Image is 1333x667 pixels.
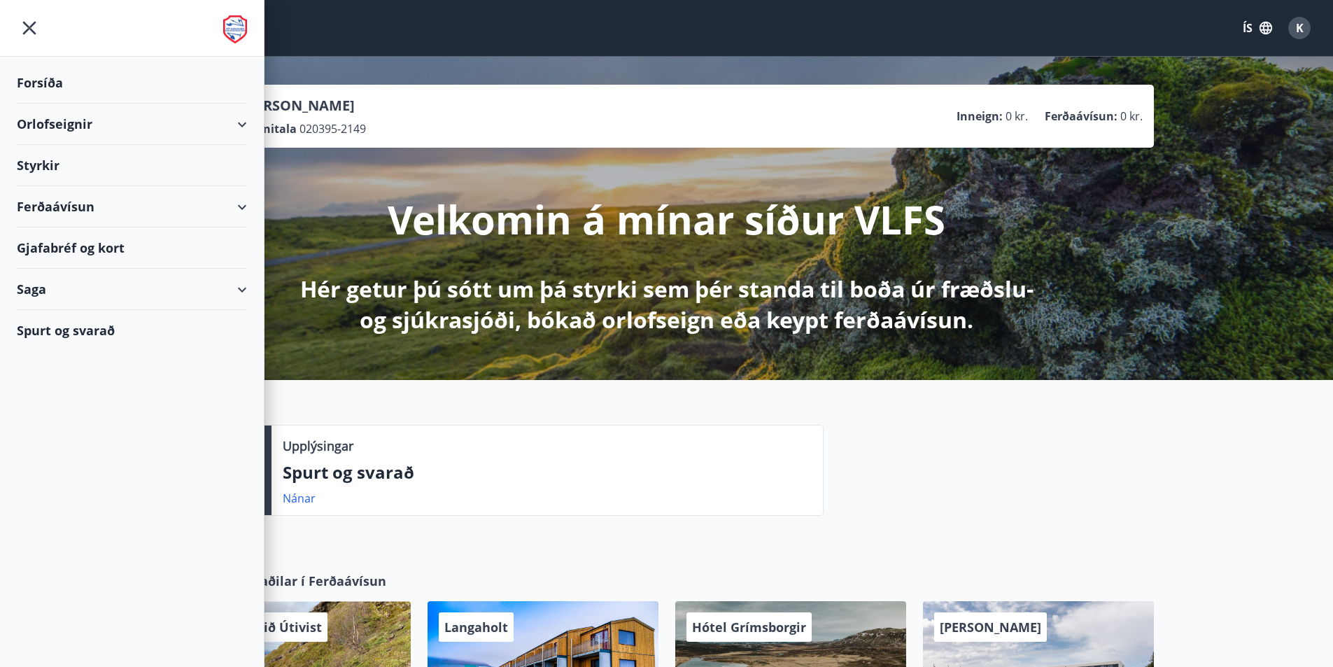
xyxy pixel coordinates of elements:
span: [PERSON_NAME] [940,619,1041,636]
p: Hér getur þú sótt um þá styrki sem þér standa til boða úr fræðslu- og sjúkrasjóði, bókað orlofsei... [297,274,1036,335]
span: Hótel Grímsborgir [692,619,806,636]
p: Ferðaávísun : [1045,108,1117,124]
a: Nánar [283,491,316,506]
span: 0 kr. [1006,108,1028,124]
div: Styrkir [17,145,247,186]
div: Saga [17,269,247,310]
span: Samstarfsaðilar í Ferðaávísun [197,572,386,590]
div: Ferðaávísun [17,186,247,227]
span: 020395-2149 [299,121,366,136]
span: K [1296,20,1304,36]
div: Gjafabréf og kort [17,227,247,269]
p: Spurt og svarað [283,461,812,484]
div: Orlofseignir [17,104,247,145]
img: union_logo [223,15,247,43]
button: ÍS [1235,15,1280,41]
p: Kennitala [241,121,297,136]
div: Spurt og svarað [17,310,247,351]
button: K [1283,11,1316,45]
span: Langaholt [444,619,508,636]
button: menu [17,15,42,41]
span: 0 kr. [1120,108,1143,124]
p: [PERSON_NAME] [241,96,366,115]
div: Forsíða [17,62,247,104]
p: Velkomin á mínar síður VLFS [388,192,945,246]
p: Upplýsingar [283,437,353,455]
p: Inneign : [957,108,1003,124]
